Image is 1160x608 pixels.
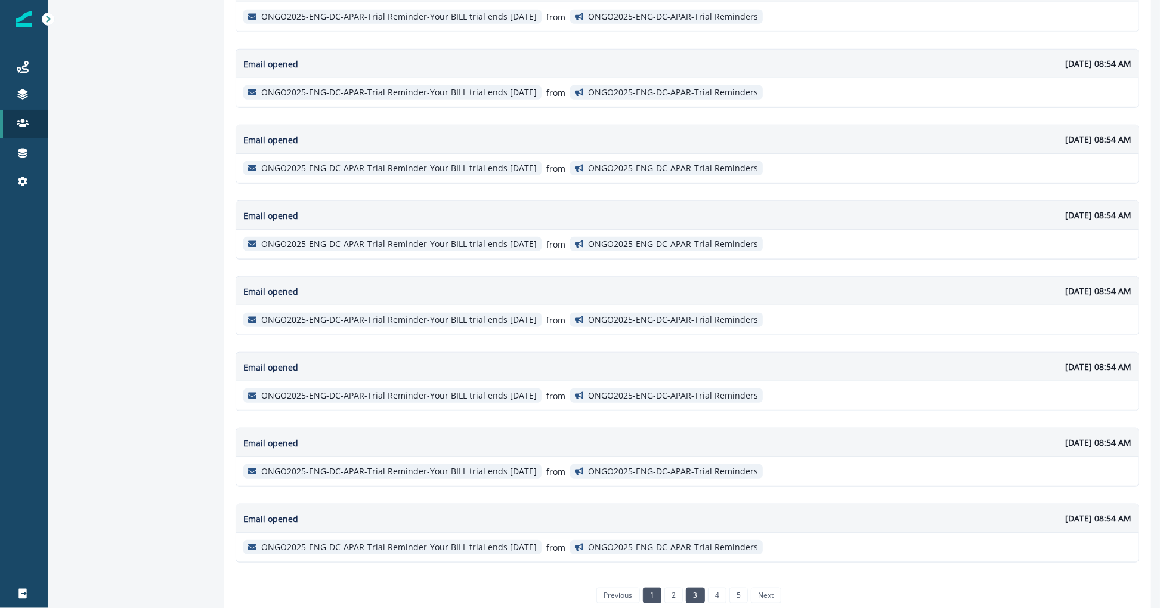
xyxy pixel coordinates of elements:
a: Page 4 [708,588,726,603]
p: ONGO2025-ENG-DC-APAR-Trial Reminder-Your BILL trial ends [DATE] [261,542,537,553]
p: ONGO2025-ENG-DC-APAR-Trial Reminders [588,542,758,553]
p: ONGO2025-ENG-DC-APAR-Trial Reminders [588,88,758,98]
a: Next page [751,588,781,603]
p: from [546,11,565,23]
p: from [546,162,565,175]
p: from [546,390,565,402]
p: Email opened [243,134,298,146]
p: Email opened [243,285,298,298]
p: from [546,87,565,99]
p: ONGO2025-ENG-DC-APAR-Trial Reminder-Your BILL trial ends [DATE] [261,315,537,325]
p: [DATE] 08:54 AM [1065,133,1131,146]
p: ONGO2025-ENG-DC-APAR-Trial Reminder-Your BILL trial ends [DATE] [261,12,537,22]
p: [DATE] 08:54 AM [1065,512,1131,524]
p: [DATE] 08:54 AM [1065,57,1131,70]
a: Page 1 is your current page [643,588,661,603]
p: ONGO2025-ENG-DC-APAR-Trial Reminders [588,467,758,477]
a: Page 2 [664,588,683,603]
p: Email opened [243,58,298,70]
p: ONGO2025-ENG-DC-APAR-Trial Reminder-Your BILL trial ends [DATE] [261,239,537,249]
p: ONGO2025-ENG-DC-APAR-Trial Reminder-Your BILL trial ends [DATE] [261,467,537,477]
p: from [546,465,565,478]
p: from [546,541,565,554]
p: [DATE] 08:54 AM [1065,285,1131,297]
p: Email opened [243,209,298,222]
p: Email opened [243,513,298,525]
p: from [546,314,565,326]
p: ONGO2025-ENG-DC-APAR-Trial Reminders [588,12,758,22]
ul: Pagination [593,588,781,603]
img: Inflection [16,11,32,27]
p: [DATE] 08:54 AM [1065,436,1131,449]
p: ONGO2025-ENG-DC-APAR-Trial Reminders [588,315,758,325]
p: Email opened [243,437,298,449]
p: ONGO2025-ENG-DC-APAR-Trial Reminders [588,239,758,249]
p: ONGO2025-ENG-DC-APAR-Trial Reminder-Your BILL trial ends [DATE] [261,163,537,174]
p: ONGO2025-ENG-DC-APAR-Trial Reminders [588,163,758,174]
p: ONGO2025-ENG-DC-APAR-Trial Reminders [588,391,758,401]
p: Email opened [243,361,298,374]
p: [DATE] 08:54 AM [1065,360,1131,373]
p: [DATE] 08:54 AM [1065,209,1131,221]
a: Page 5 [729,588,748,603]
p: ONGO2025-ENG-DC-APAR-Trial Reminder-Your BILL trial ends [DATE] [261,88,537,98]
p: from [546,238,565,251]
p: ONGO2025-ENG-DC-APAR-Trial Reminder-Your BILL trial ends [DATE] [261,391,537,401]
a: Page 3 [686,588,704,603]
